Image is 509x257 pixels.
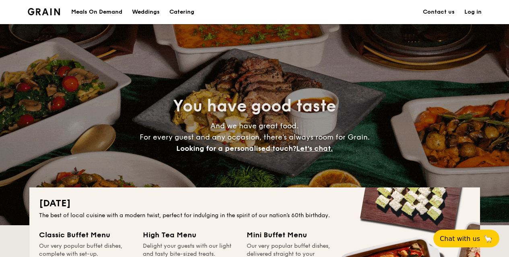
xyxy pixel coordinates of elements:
[247,229,341,241] div: Mini Buffet Menu
[39,197,470,210] h2: [DATE]
[39,229,133,241] div: Classic Buffet Menu
[28,8,60,15] a: Logotype
[143,229,237,241] div: High Tea Menu
[28,8,60,15] img: Grain
[39,212,470,220] div: The best of local cuisine with a modern twist, perfect for indulging in the spirit of our nation’...
[483,234,493,243] span: 🦙
[440,235,480,243] span: Chat with us
[296,144,333,153] span: Let's chat.
[433,230,499,247] button: Chat with us🦙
